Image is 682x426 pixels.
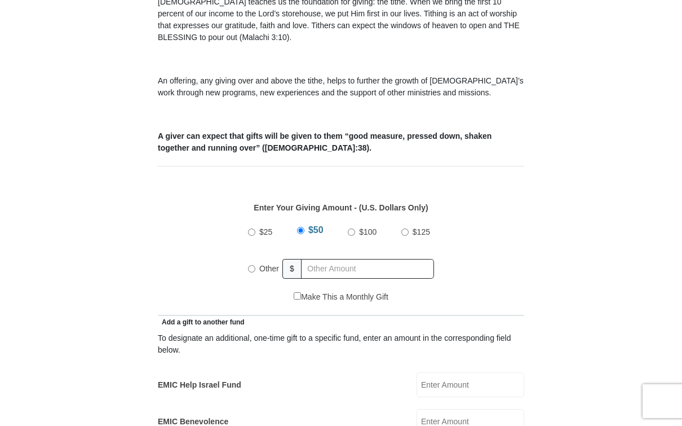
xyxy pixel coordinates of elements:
[282,259,302,279] span: $
[359,227,377,236] span: $100
[259,227,272,236] span: $25
[308,225,324,235] span: $50
[158,75,524,99] p: An offering, any giving over and above the tithe, helps to further the growth of [DEMOGRAPHIC_DAT...
[254,203,428,212] strong: Enter Your Giving Amount - (U.S. Dollars Only)
[294,292,301,300] input: Make This a Monthly Gift
[158,131,491,152] b: A giver can expect that gifts will be given to them “good measure, pressed down, shaken together ...
[158,332,524,356] div: To designate an additional, one-time gift to a specific fund, enter an amount in the correspondin...
[158,318,245,326] span: Add a gift to another fund
[158,379,241,391] label: EMIC Help Israel Fund
[417,372,524,397] input: Enter Amount
[294,291,388,303] label: Make This a Monthly Gift
[301,259,434,279] input: Other Amount
[259,264,279,273] span: Other
[413,227,430,236] span: $125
